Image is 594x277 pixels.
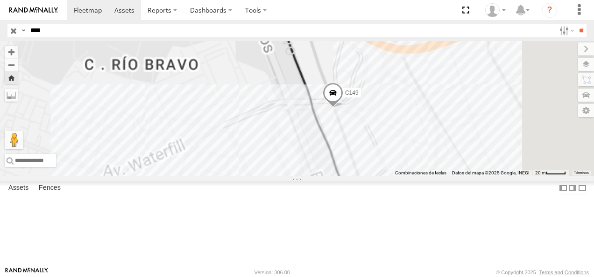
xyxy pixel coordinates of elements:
button: Combinaciones de teclas [395,170,446,176]
div: Version: 306.00 [255,270,290,275]
label: Assets [4,181,33,194]
i: ? [542,3,557,18]
button: Zoom out [5,58,18,71]
label: Map Settings [578,104,594,117]
label: Hide Summary Table [578,181,587,195]
label: Fences [34,181,65,194]
button: Zoom Home [5,71,18,84]
span: Datos del mapa ©2025 Google, INEGI [452,170,530,175]
label: Search Filter Options [556,24,576,37]
div: antonio fernandez [482,3,509,17]
label: Dock Summary Table to the Left [559,181,568,195]
button: Zoom in [5,46,18,58]
a: Visit our Website [5,268,48,277]
div: © Copyright 2025 - [496,270,589,275]
span: C149 [345,90,359,97]
img: rand-logo.svg [9,7,58,14]
span: 20 m [535,170,546,175]
button: Arrastra al hombrecito al mapa para abrir Street View [5,131,23,149]
label: Measure [5,89,18,102]
button: Escala del mapa: 20 m por 39 píxeles [532,170,569,176]
a: Términos (se abre en una nueva pestaña) [574,171,589,175]
label: Search Query [20,24,27,37]
a: Terms and Conditions [539,270,589,275]
label: Dock Summary Table to the Right [568,181,577,195]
